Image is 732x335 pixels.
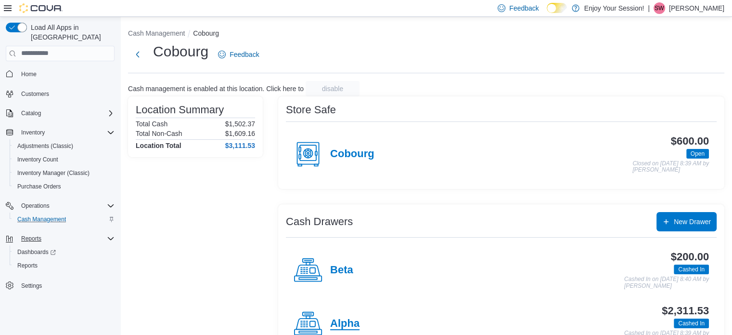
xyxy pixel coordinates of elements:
[136,142,181,149] h4: Location Total
[13,246,60,258] a: Dashboards
[21,235,41,242] span: Reports
[2,199,118,213] button: Operations
[13,214,115,225] span: Cash Management
[17,183,61,190] span: Purchase Orders
[13,167,115,179] span: Inventory Manager (Classic)
[17,68,40,80] a: Home
[10,166,118,180] button: Inventory Manager (Classic)
[2,87,118,101] button: Customers
[225,142,255,149] h4: $3,111.53
[17,279,115,291] span: Settings
[10,180,118,193] button: Purchase Orders
[330,318,360,330] h4: Alpha
[2,232,118,245] button: Reports
[17,200,53,212] button: Operations
[17,107,115,119] span: Catalog
[6,63,115,318] nav: Complex example
[17,200,115,212] span: Operations
[2,107,118,120] button: Catalog
[10,259,118,272] button: Reports
[584,2,644,14] p: Enjoy Your Session!
[547,3,567,13] input: Dark Mode
[17,107,45,119] button: Catalog
[2,67,118,81] button: Home
[225,130,255,137] p: $1,609.16
[10,213,118,226] button: Cash Management
[13,214,70,225] a: Cash Management
[10,245,118,259] a: Dashboards
[21,129,45,136] span: Inventory
[21,282,42,290] span: Settings
[632,161,709,174] p: Closed on [DATE] 8:39 AM by [PERSON_NAME]
[153,42,208,61] h1: Cobourg
[136,104,224,116] h3: Location Summary
[656,212,717,231] button: New Drawer
[136,120,167,128] h6: Total Cash
[691,149,705,158] span: Open
[193,29,219,37] button: Cobourg
[128,85,304,93] p: Cash management is enabled at this location. Click here to
[13,260,41,271] a: Reports
[286,104,336,116] h3: Store Safe
[13,181,65,192] a: Purchase Orders
[286,216,353,228] h3: Cash Drawers
[13,181,115,192] span: Purchase Orders
[128,28,724,40] nav: An example of EuiBreadcrumbs
[17,88,115,100] span: Customers
[13,154,62,165] a: Inventory Count
[678,319,705,328] span: Cashed In
[21,70,37,78] span: Home
[655,2,664,14] span: SW
[509,3,539,13] span: Feedback
[17,127,49,138] button: Inventory
[17,169,90,177] span: Inventory Manager (Classic)
[674,265,709,274] span: Cashed In
[17,233,45,244] button: Reports
[13,167,93,179] a: Inventory Manager (Classic)
[13,246,115,258] span: Dashboards
[17,156,58,163] span: Inventory Count
[136,130,182,137] h6: Total Non-Cash
[678,265,705,274] span: Cashed In
[2,278,118,292] button: Settings
[624,276,709,289] p: Cashed In on [DATE] 8:40 AM by [PERSON_NAME]
[17,127,115,138] span: Inventory
[230,50,259,59] span: Feedback
[128,29,185,37] button: Cash Management
[17,68,115,80] span: Home
[17,88,53,100] a: Customers
[2,126,118,139] button: Inventory
[654,2,665,14] div: Sarah Wilson
[17,262,38,269] span: Reports
[17,215,66,223] span: Cash Management
[21,90,49,98] span: Customers
[17,142,73,150] span: Adjustments (Classic)
[648,2,650,14] p: |
[10,153,118,166] button: Inventory Count
[674,217,711,227] span: New Drawer
[225,120,255,128] p: $1,502.37
[669,2,724,14] p: [PERSON_NAME]
[674,319,709,328] span: Cashed In
[17,248,56,256] span: Dashboards
[17,233,115,244] span: Reports
[13,260,115,271] span: Reports
[322,84,343,94] span: disable
[662,305,709,317] h3: $2,311.53
[306,81,360,96] button: disable
[214,45,263,64] a: Feedback
[13,140,77,152] a: Adjustments (Classic)
[128,45,147,64] button: Next
[13,140,115,152] span: Adjustments (Classic)
[21,109,41,117] span: Catalog
[686,149,709,159] span: Open
[27,23,115,42] span: Load All Apps in [GEOGRAPHIC_DATA]
[330,264,353,277] h4: Beta
[17,280,46,292] a: Settings
[10,139,118,153] button: Adjustments (Classic)
[21,202,50,210] span: Operations
[671,135,709,147] h3: $600.00
[330,148,374,161] h4: Cobourg
[13,154,115,165] span: Inventory Count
